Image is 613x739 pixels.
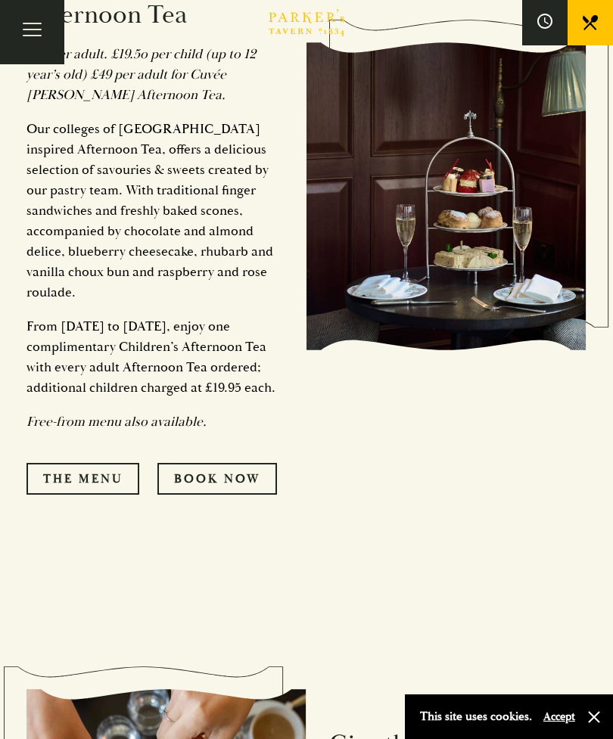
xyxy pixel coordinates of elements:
[587,710,602,725] button: Close and accept
[26,45,256,104] em: £39 per adult. £19.5o per child (up to 12 year’s old) £49 per adult for Cuvée [PERSON_NAME] After...
[157,463,277,495] a: Book Now
[543,710,575,724] button: Accept
[26,413,207,430] em: Free-from menu also available.
[420,706,532,728] p: This site uses cookies.
[26,463,139,495] a: The Menu
[26,119,284,303] p: Our colleges of [GEOGRAPHIC_DATA] inspired Afternoon Tea, offers a delicious selection of savouri...
[26,316,284,398] p: From [DATE] to [DATE], enjoy one complimentary Children’s Afternoon Tea with every adult Afternoo...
